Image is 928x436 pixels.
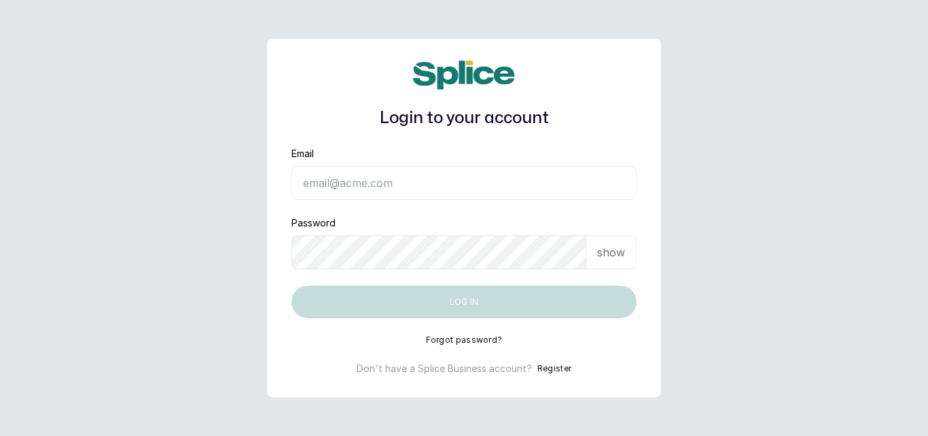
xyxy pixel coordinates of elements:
h1: Login to your account [291,106,637,131]
label: Password [291,216,336,230]
p: Don't have a Splice Business account? [357,362,532,375]
p: show [597,244,625,261]
label: Email [291,147,314,161]
button: Register [537,362,571,375]
button: Log in [291,286,637,318]
input: email@acme.com [291,166,637,200]
button: Forgot password? [426,335,503,346]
